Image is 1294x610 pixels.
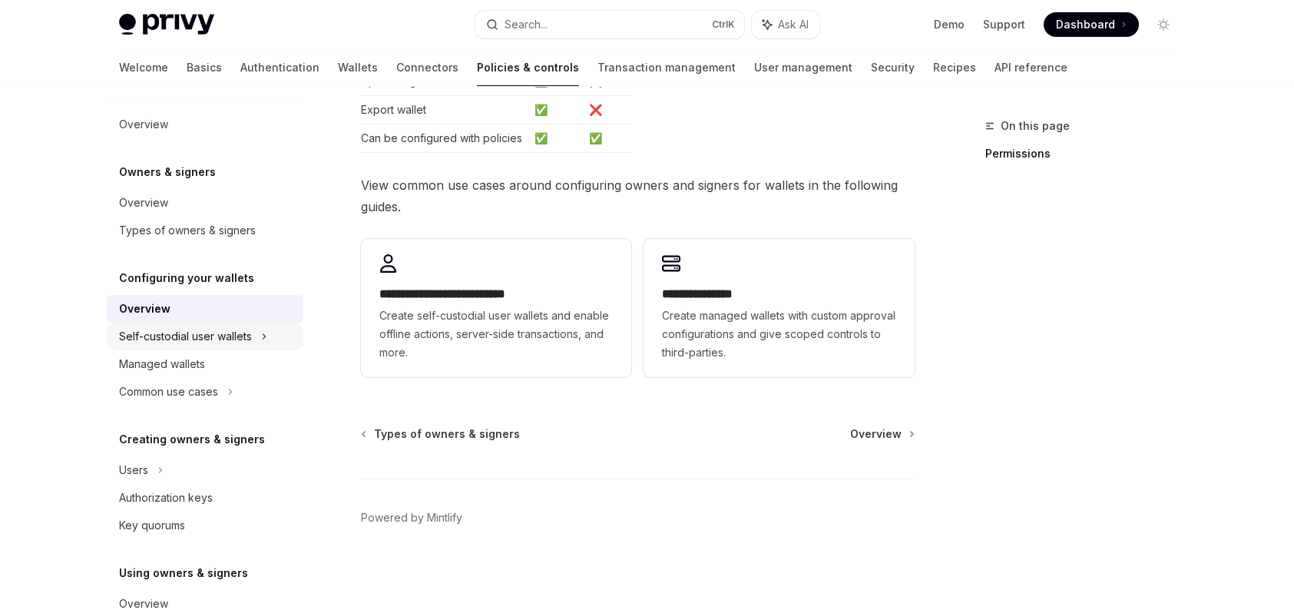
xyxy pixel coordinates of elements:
div: Common use cases [119,383,218,401]
a: Basics [187,49,222,86]
span: Ctrl K [712,18,735,31]
td: ✅ [528,96,583,124]
a: Policies & controls [477,49,579,86]
a: Managed wallets [107,350,303,378]
button: Toggle dark mode [1151,12,1176,37]
a: Authorization keys [107,484,303,512]
a: Powered by Mintlify [361,510,462,525]
td: ✅ [583,124,631,153]
a: Recipes [933,49,976,86]
a: User management [754,49,852,86]
div: Users [119,461,148,479]
a: Welcome [119,49,168,86]
a: Overview [107,111,303,138]
img: light logo [119,14,214,35]
span: On this page [1001,117,1070,135]
div: Key quorums [119,516,185,535]
div: Self-custodial user wallets [119,327,252,346]
div: Overview [119,194,168,212]
a: Types of owners & signers [107,217,303,244]
div: Overview [119,300,170,318]
a: Key quorums [107,512,303,539]
div: Overview [119,115,168,134]
td: Export wallet [361,96,528,124]
a: Overview [850,426,913,442]
a: Demo [934,17,965,32]
button: Search...CtrlK [475,11,744,38]
a: Support [983,17,1025,32]
span: Types of owners & signers [374,426,520,442]
div: Authorization keys [119,489,213,507]
span: Create managed wallets with custom approval configurations and give scoped controls to third-part... [662,307,895,362]
a: Security [871,49,915,86]
div: Search... [505,15,548,34]
span: Ask AI [778,17,809,32]
td: ✅ [528,124,583,153]
button: Ask AI [752,11,819,38]
a: Overview [107,295,303,323]
a: API reference [994,49,1067,86]
span: View common use cases around configuring owners and signers for wallets in the following guides. [361,174,915,217]
a: Dashboard [1044,12,1139,37]
a: Connectors [396,49,458,86]
div: Types of owners & signers [119,221,256,240]
h5: Configuring your wallets [119,269,254,287]
h5: Owners & signers [119,163,216,181]
h5: Creating owners & signers [119,430,265,449]
span: Create self-custodial user wallets and enable offline actions, server-side transactions, and more. [379,307,613,362]
td: Can be configured with policies [361,124,528,153]
a: Types of owners & signers [362,426,520,442]
div: Managed wallets [119,355,205,373]
a: Permissions [985,141,1188,166]
a: **** **** *****Create managed wallets with custom approval configurations and give scoped control... [644,239,914,377]
a: Authentication [240,49,319,86]
span: Dashboard [1056,17,1115,32]
span: Overview [850,426,902,442]
a: Transaction management [597,49,736,86]
a: Overview [107,189,303,217]
a: Wallets [338,49,378,86]
td: ❌ [583,96,631,124]
h5: Using owners & signers [119,564,248,582]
